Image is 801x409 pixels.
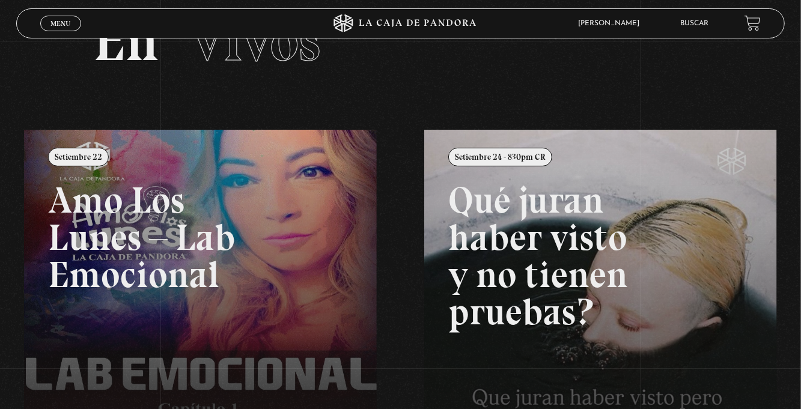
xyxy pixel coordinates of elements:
span: [PERSON_NAME] [572,20,651,27]
a: Buscar [680,20,708,27]
span: Vivos [189,7,320,75]
a: View your shopping cart [745,15,761,31]
span: Cerrar [46,29,75,38]
h2: En [93,13,708,70]
span: Menu [50,20,70,27]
